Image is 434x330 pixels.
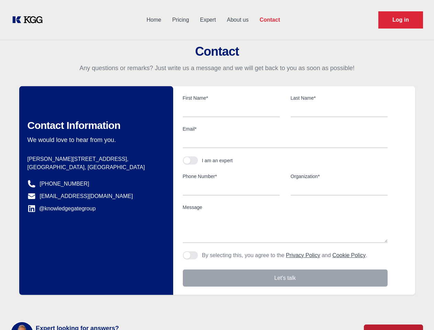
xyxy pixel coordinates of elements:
h2: Contact Information [27,119,162,132]
a: Privacy Policy [286,252,320,258]
a: About us [221,11,254,29]
label: Email* [183,125,388,132]
a: Expert [194,11,221,29]
button: Let's talk [183,269,388,287]
h2: Contact [8,45,426,58]
p: We would love to hear from you. [27,136,162,144]
label: Message [183,204,388,211]
a: Cookie Policy [332,252,366,258]
a: [PHONE_NUMBER] [40,180,89,188]
label: Organization* [291,173,388,180]
label: Phone Number* [183,173,280,180]
p: By selecting this, you agree to the and . [202,251,367,260]
label: Last Name* [291,95,388,101]
a: Request Demo [378,11,423,29]
a: Home [141,11,167,29]
p: [PERSON_NAME][STREET_ADDRESS], [27,155,162,163]
label: First Name* [183,95,280,101]
iframe: Chat Widget [400,297,434,330]
div: I am an expert [202,157,233,164]
a: [EMAIL_ADDRESS][DOMAIN_NAME] [40,192,133,200]
a: Contact [254,11,286,29]
a: KOL Knowledge Platform: Talk to Key External Experts (KEE) [11,14,48,25]
p: [GEOGRAPHIC_DATA], [GEOGRAPHIC_DATA] [27,163,162,172]
p: Any questions or remarks? Just write us a message and we will get back to you as soon as possible! [8,64,426,72]
a: @knowledgegategroup [27,205,96,213]
a: Pricing [167,11,194,29]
